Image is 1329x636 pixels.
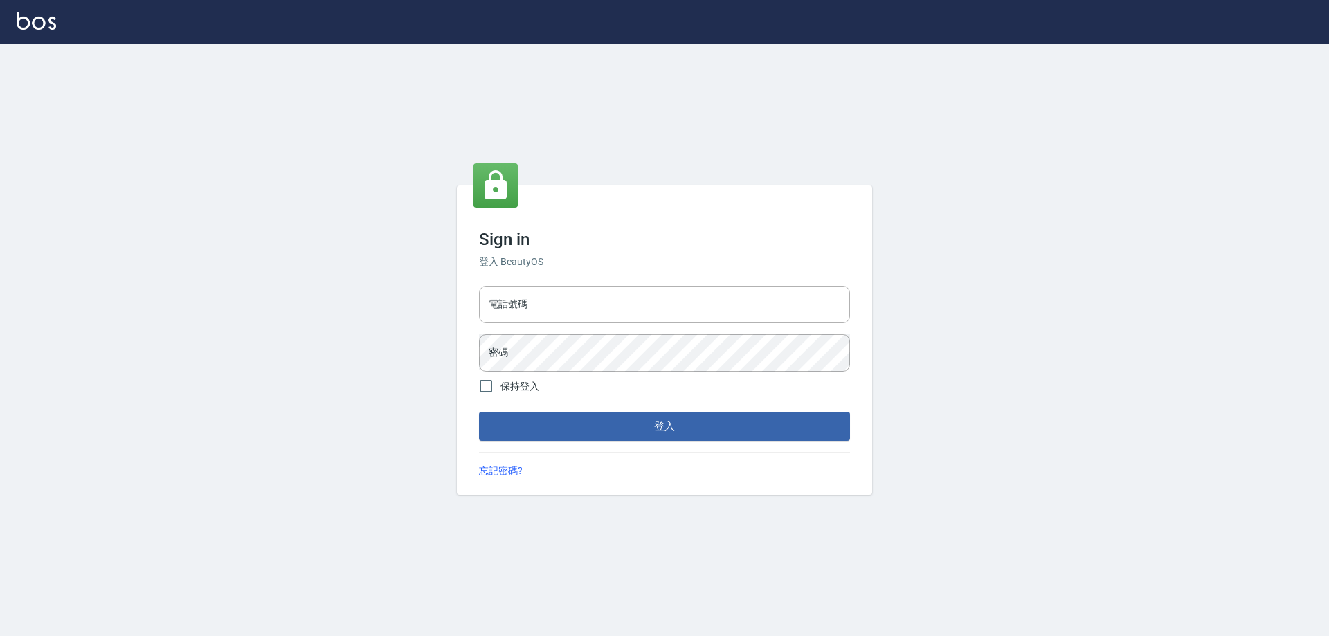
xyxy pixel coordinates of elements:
span: 保持登入 [500,379,539,394]
h6: 登入 BeautyOS [479,255,850,269]
a: 忘記密碼? [479,464,523,478]
img: Logo [17,12,56,30]
button: 登入 [479,412,850,441]
h3: Sign in [479,230,850,249]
